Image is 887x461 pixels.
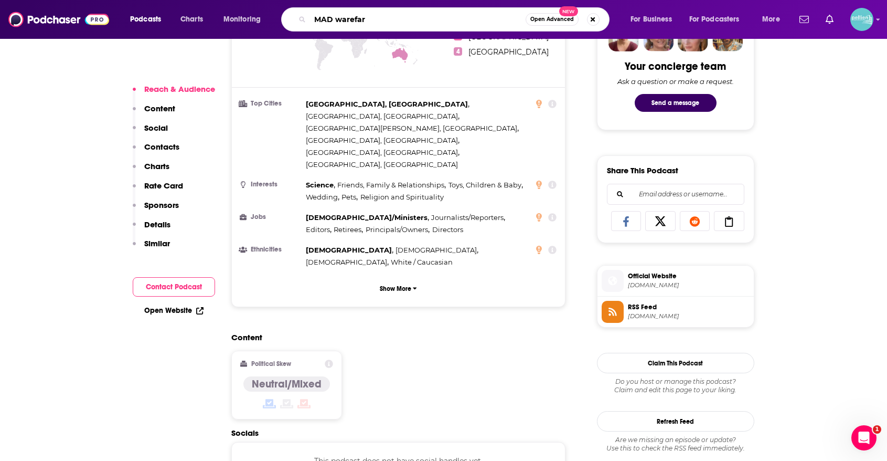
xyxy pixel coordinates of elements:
[334,225,361,234] span: Retirees
[597,411,754,432] button: Refresh Feed
[144,84,215,94] p: Reach & Audience
[396,246,477,254] span: [DEMOGRAPHIC_DATA]
[133,103,175,123] button: Content
[144,200,179,210] p: Sponsors
[240,214,302,221] h3: Jobs
[526,13,579,26] button: Open AdvancedNew
[306,179,335,191] span: ,
[306,193,338,201] span: Wedding
[133,277,215,297] button: Contact Podcast
[306,112,458,120] span: [GEOGRAPHIC_DATA], [GEOGRAPHIC_DATA]
[306,146,459,159] span: ,
[306,244,393,256] span: ,
[850,8,873,31] button: Show profile menu
[680,211,710,231] a: Share on Reddit
[628,281,750,289] span: theologydoesntsuck.podbean.com
[682,11,755,28] button: open menu
[306,212,429,224] span: ,
[689,12,740,27] span: For Podcasters
[597,353,754,373] button: Claim This Podcast
[130,12,161,27] span: Podcasts
[850,8,873,31] img: User Profile
[133,200,179,219] button: Sponsors
[755,11,793,28] button: open menu
[851,425,877,450] iframe: Intercom live chat
[341,193,356,201] span: Pets
[625,60,726,73] div: Your concierge team
[306,110,459,122] span: ,
[530,17,574,22] span: Open Advanced
[602,270,750,292] a: Official Website[DOMAIN_NAME]
[144,306,204,315] a: Open Website
[396,244,478,256] span: ,
[133,84,215,103] button: Reach & Audience
[231,428,566,438] h2: Socials
[306,160,458,169] span: [GEOGRAPHIC_DATA], [GEOGRAPHIC_DATA]
[341,191,358,203] span: ,
[306,124,517,132] span: [GEOGRAPHIC_DATA][PERSON_NAME], [GEOGRAPHIC_DATA]
[306,225,330,234] span: Editors
[144,219,170,229] p: Details
[144,103,175,113] p: Content
[144,238,170,248] p: Similar
[821,11,838,28] a: Show notifications dropdown
[306,258,387,266] span: [DEMOGRAPHIC_DATA]
[628,312,750,320] span: feeds.megaphone.fm
[334,224,363,236] span: ,
[448,181,521,189] span: Toys, Children & Baby
[133,142,179,161] button: Contacts
[310,11,526,28] input: Search podcasts, credits, & more...
[611,211,642,231] a: Share on Facebook
[133,219,170,239] button: Details
[597,378,754,386] span: Do you host or manage this podcast?
[873,425,881,434] span: 1
[617,77,734,86] div: Ask a question or make a request.
[762,12,780,27] span: More
[180,12,203,27] span: Charts
[133,238,170,258] button: Similar
[602,301,750,323] a: RSS Feed[DOMAIN_NAME]
[616,184,735,204] input: Email address or username...
[240,279,557,298] button: Show More
[391,258,453,266] span: White / Caucasian
[597,436,754,453] div: Are we missing an episode or update? Use this to check the RSS feed immediately.
[133,161,169,181] button: Charts
[850,8,873,31] span: Logged in as JessicaPellien
[306,100,468,108] span: [GEOGRAPHIC_DATA], [GEOGRAPHIC_DATA]
[645,211,676,231] a: Share on X/Twitter
[306,98,469,110] span: ,
[306,191,339,203] span: ,
[252,378,322,391] h4: Neutral/Mixed
[144,161,169,171] p: Charts
[144,142,179,152] p: Contacts
[337,179,446,191] span: ,
[251,360,291,368] h2: Political Skew
[291,7,619,32] div: Search podcasts, credits, & more...
[8,9,109,29] a: Podchaser - Follow, Share and Rate Podcasts
[628,302,750,312] span: RSS Feed
[607,165,678,175] h3: Share This Podcast
[366,225,428,234] span: Principals/Owners
[306,136,458,144] span: [GEOGRAPHIC_DATA], [GEOGRAPHIC_DATA]
[714,211,744,231] a: Copy Link
[306,256,389,268] span: ,
[133,123,168,142] button: Social
[223,12,261,27] span: Monitoring
[795,11,813,28] a: Show notifications dropdown
[628,271,750,281] span: Official Website
[240,100,302,107] h3: Top Cities
[559,6,578,16] span: New
[431,213,504,222] span: Journalists/Reporters
[133,181,183,200] button: Rate Card
[454,47,462,56] span: 4
[306,134,459,146] span: ,
[366,224,430,236] span: ,
[468,47,549,57] span: [GEOGRAPHIC_DATA]
[144,123,168,133] p: Social
[306,224,332,236] span: ,
[240,246,302,253] h3: Ethnicities
[630,12,672,27] span: For Business
[306,213,428,222] span: [DEMOGRAPHIC_DATA]/Ministers
[597,378,754,394] div: Claim and edit this page to your liking.
[607,184,744,205] div: Search followers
